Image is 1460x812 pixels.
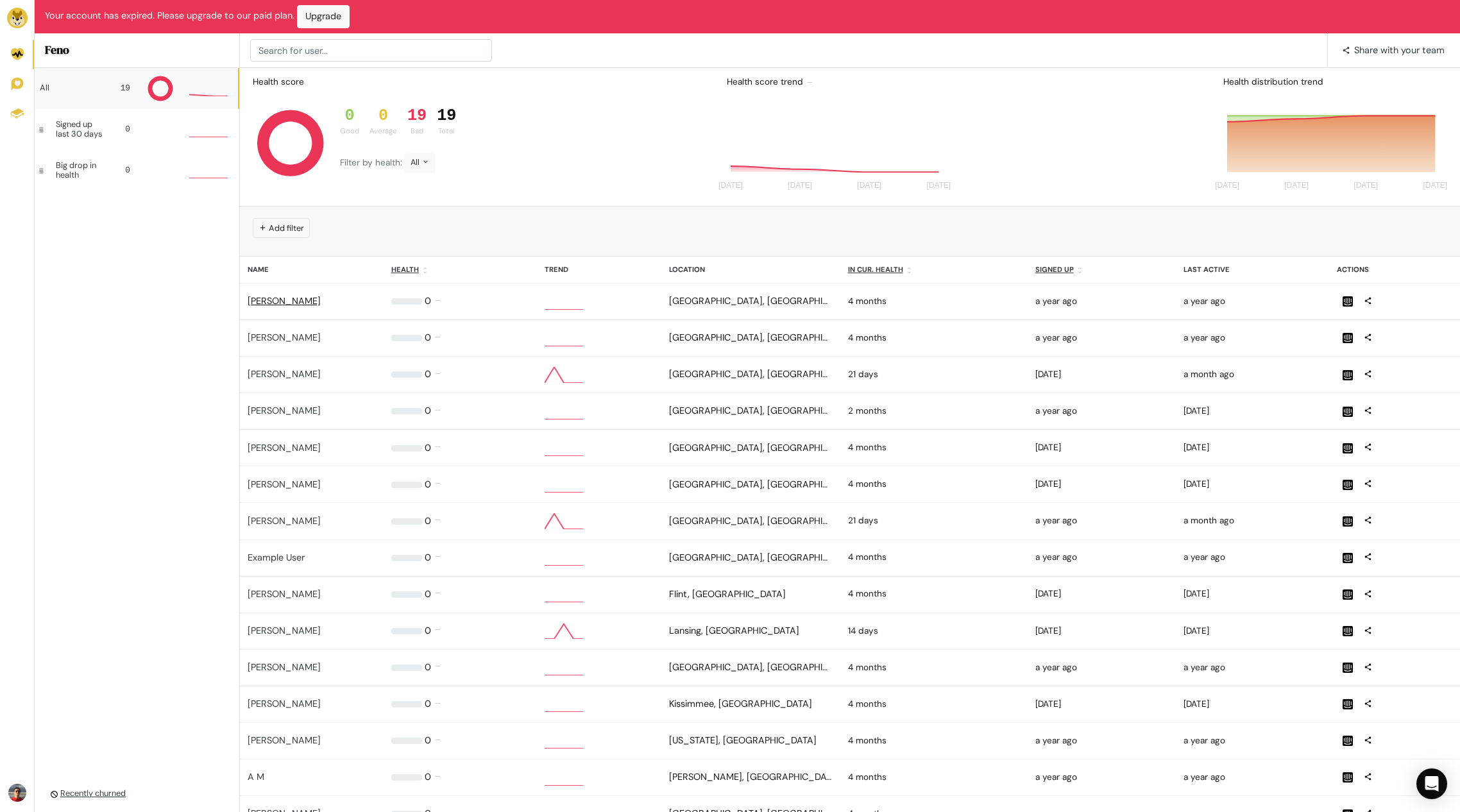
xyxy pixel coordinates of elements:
div: [GEOGRAPHIC_DATA], [GEOGRAPHIC_DATA] [669,331,832,345]
div: [GEOGRAPHIC_DATA], [GEOGRAPHIC_DATA] [669,368,832,382]
div: 2024-06-04 06:49am [1035,734,1169,747]
tspan: [DATE] [1284,181,1309,190]
div: 0 [425,441,431,455]
div: Lansing, [GEOGRAPHIC_DATA] [669,624,832,638]
div: 2025-06-12 03:33am [1184,405,1321,418]
div: 0 [369,106,397,126]
img: Brand [7,8,28,28]
div: 2025-03-22 08:42am [1035,588,1169,600]
div: Signed up last 30 days [56,120,107,139]
th: Last active [1176,257,1329,283]
a: [PERSON_NAME] [248,442,321,453]
a: Big drop in health 0 [35,150,239,191]
div: 2025-07-31 09:27pm [1184,368,1321,381]
div: 0 [425,331,431,345]
div: 2024-09-24 09:48am [1035,771,1169,784]
div: 2025-06-23 12:00am [848,405,1020,418]
a: [PERSON_NAME] [248,295,321,307]
div: 0 [117,123,130,135]
div: 19 [110,82,130,94]
a: [PERSON_NAME] [248,405,321,416]
div: 19 [407,106,427,126]
div: 2025-04-28 12:00am [848,441,1020,454]
div: All [405,153,436,173]
div: 0 [425,514,431,529]
div: [GEOGRAPHIC_DATA], [GEOGRAPHIC_DATA] [669,514,832,529]
div: 2025-04-28 12:00am [848,698,1020,711]
div: [GEOGRAPHIC_DATA], [GEOGRAPHIC_DATA] [669,294,832,309]
div: 2024-09-24 09:48am [1184,771,1321,784]
a: [PERSON_NAME] [248,625,321,636]
div: Good [340,126,359,137]
div: 0 [115,164,130,176]
a: All 19 [35,68,239,109]
div: 0 [425,551,431,565]
div: 0 [425,624,431,638]
tspan: [DATE] [1215,181,1239,190]
a: A M [248,771,264,782]
div: Big drop in health [56,161,105,180]
div: 2025-08-18 12:00am [848,625,1020,638]
a: [PERSON_NAME] [248,661,321,673]
div: 2024-06-04 06:49am [1035,405,1169,418]
span: Share with your team [1354,33,1445,67]
tspan: [DATE] [857,181,881,190]
div: 0 [425,294,431,309]
a: Upgrade [297,5,350,28]
th: Actions [1329,257,1460,283]
div: [US_STATE], [GEOGRAPHIC_DATA] [669,734,832,748]
div: [GEOGRAPHIC_DATA], [GEOGRAPHIC_DATA] [669,661,832,675]
div: 2025-04-28 12:00am [848,588,1020,600]
div: 2024-08-29 07:48am [1035,661,1169,674]
a: [PERSON_NAME] [248,698,321,709]
a: [PERSON_NAME] [248,734,321,746]
tspan: [DATE] [926,181,951,190]
u: In cur. health [848,265,903,274]
div: 0 [425,404,431,418]
div: 2024-12-17 04:45am [1035,625,1169,638]
a: [PERSON_NAME] [248,588,321,600]
div: 2025-04-28 12:00am [848,661,1020,674]
div: 2025-08-11 12:00am [848,514,1020,527]
h5: Feno [45,43,229,57]
div: 2024-09-04 07:40pm [1184,332,1321,344]
div: Bad [407,126,427,137]
div: 2024-09-09 02:24pm [1184,734,1321,747]
a: [PERSON_NAME] [248,368,321,380]
tspan: [DATE] [718,181,743,190]
a: [PERSON_NAME] [248,515,321,527]
div: 2024-06-04 06:54am [1035,332,1169,344]
div: Average [369,126,397,137]
div: 2025-03-22 08:42am [1184,588,1321,600]
div: 2025-05-06 11:23pm [1184,698,1321,711]
div: 0 [425,368,431,382]
div: 2024-12-15 09:36pm [1184,478,1321,491]
div: 2024-12-15 09:36pm [1035,478,1169,491]
div: 2025-08-02 09:16pm [1184,514,1321,527]
u: Recently churned [60,788,126,799]
div: 0 [425,588,431,602]
div: Health distribution trend [1213,71,1455,94]
div: 2024-11-18 02:54am [1035,368,1169,381]
div: Total [437,126,456,137]
th: Name [240,257,384,283]
a: Example User [248,552,305,563]
input: Search for user... [250,39,492,62]
div: 0 [425,478,431,492]
a: Signed up last 30 days 0 [35,109,239,150]
div: All [40,83,99,92]
div: 19 [437,106,456,126]
div: 2024-10-16 04:21am [1035,295,1169,308]
tspan: [DATE] [1423,181,1447,190]
div: 0 [425,661,431,675]
div: Health score [250,73,307,91]
div: 2024-12-12 08:19pm [1184,441,1321,454]
div: 0 [340,106,359,126]
tspan: [DATE] [788,181,812,190]
a: [PERSON_NAME] [248,332,321,343]
span: Filter by health: [340,156,405,167]
div: 2025-04-28 12:00am [848,295,1020,308]
div: 2025-08-08 08:50am [1184,625,1321,638]
div: 2025-05-06 11:23pm [1035,698,1169,711]
div: [PERSON_NAME], [GEOGRAPHIC_DATA] [669,770,832,784]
